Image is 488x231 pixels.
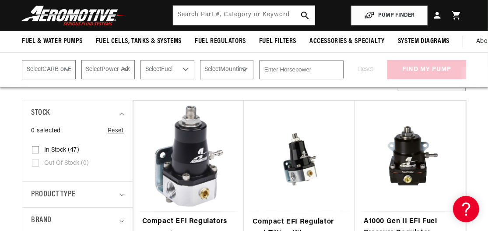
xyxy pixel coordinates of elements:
span: In stock (47) [44,146,79,154]
summary: Fuel Filters [253,31,303,52]
button: search button [295,6,315,25]
span: Accessories & Specialty [309,37,385,46]
button: PUMP FINDER [351,6,428,25]
summary: Product type (0 selected) [31,182,124,208]
select: Mounting [200,60,254,79]
span: Fuel Cells, Tanks & Systems [96,37,182,46]
summary: Stock (0 selected) [31,100,124,126]
span: Fuel Filters [259,37,296,46]
summary: Fuel & Water Pumps [15,31,89,52]
img: Aeromotive [19,5,128,26]
select: Power Adder [81,60,135,79]
span: 0 selected [31,126,61,136]
span: Fuel Regulators [195,37,246,46]
summary: Fuel Regulators [188,31,253,52]
span: Out of stock (0) [44,160,89,167]
span: Product type [31,188,75,201]
select: CARB or EFI [22,60,76,79]
span: System Diagrams [398,37,449,46]
summary: System Diagrams [391,31,456,52]
span: Fuel & Water Pumps [22,37,83,46]
input: Enter Horsepower [259,60,344,79]
a: Reset [108,126,124,136]
input: Search by Part Number, Category or Keyword [173,6,315,25]
a: Compact EFI Regulators [142,216,235,227]
span: Brand [31,214,52,227]
span: Stock [31,107,50,120]
summary: Accessories & Specialty [303,31,391,52]
summary: Fuel Cells, Tanks & Systems [89,31,188,52]
select: Fuel [140,60,194,79]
